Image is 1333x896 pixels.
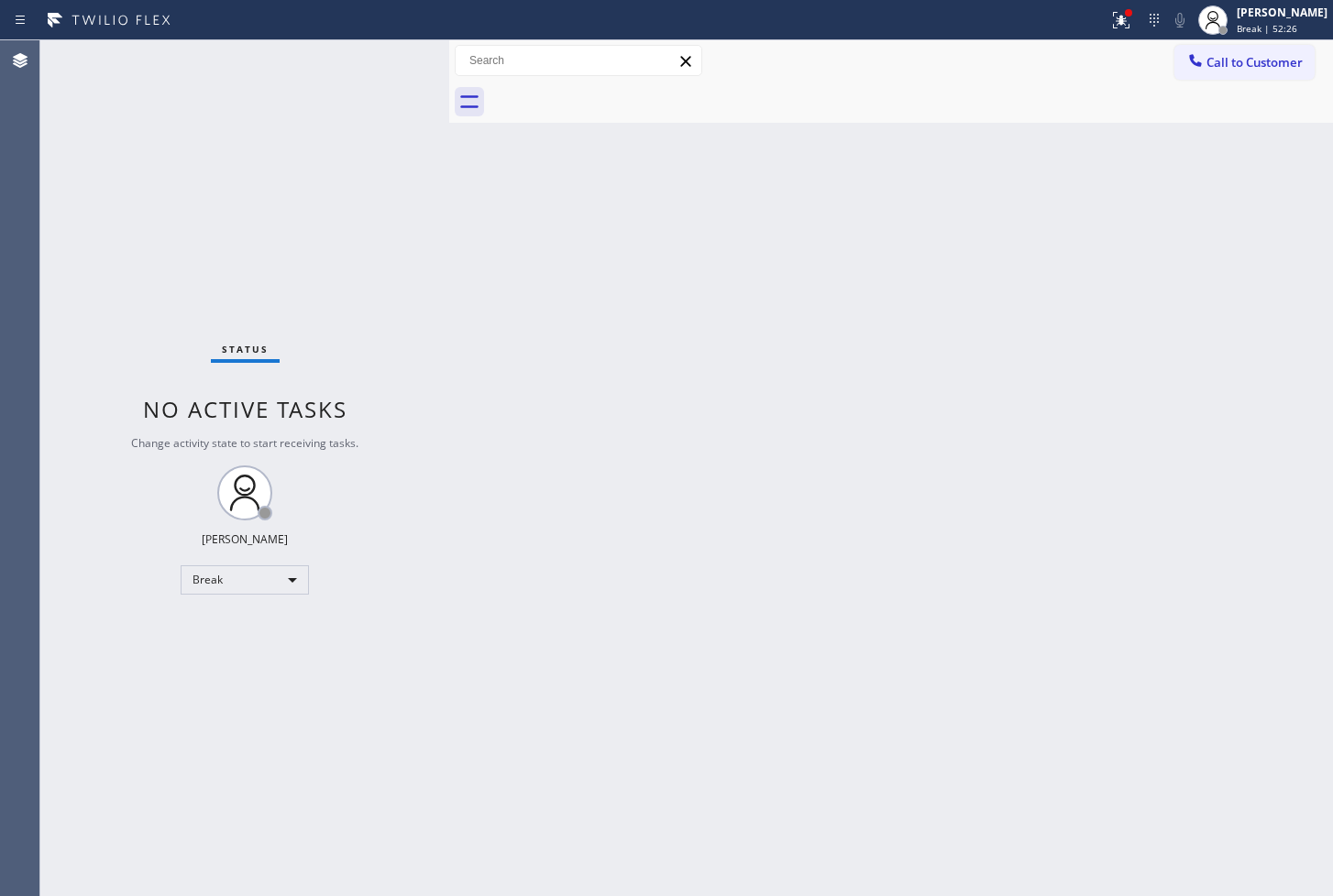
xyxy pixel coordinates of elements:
[202,531,288,547] div: [PERSON_NAME]
[1167,7,1193,33] button: Mute
[222,343,269,355] span: Status
[1206,54,1303,71] span: Call to Customer
[131,435,358,451] span: Change activity state to start receiving tasks.
[1237,5,1327,20] div: [PERSON_NAME]
[143,394,347,424] span: No active tasks
[1237,22,1297,35] span: Break | 52:26
[181,565,309,595] div: Break
[1174,45,1315,80] button: Call to Customer
[456,46,701,75] input: Search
